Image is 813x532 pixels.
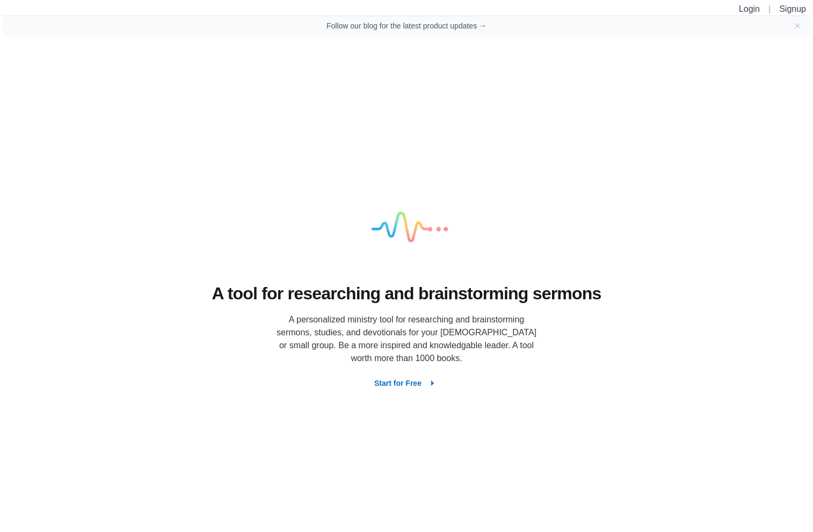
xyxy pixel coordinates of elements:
button: Close banner [793,21,802,30]
img: logo [353,175,460,282]
button: Start for Free [366,373,447,393]
a: Follow our blog for the latest product updates → [326,20,487,31]
p: A personalized ministry tool for researching and brainstorming sermons, studies, and devotionals ... [272,313,541,365]
h1: A tool for researching and brainstorming sermons [212,282,601,305]
li: | [764,3,775,16]
a: Signup [779,4,806,13]
a: Login [739,4,760,13]
a: Start for Free [366,378,447,387]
